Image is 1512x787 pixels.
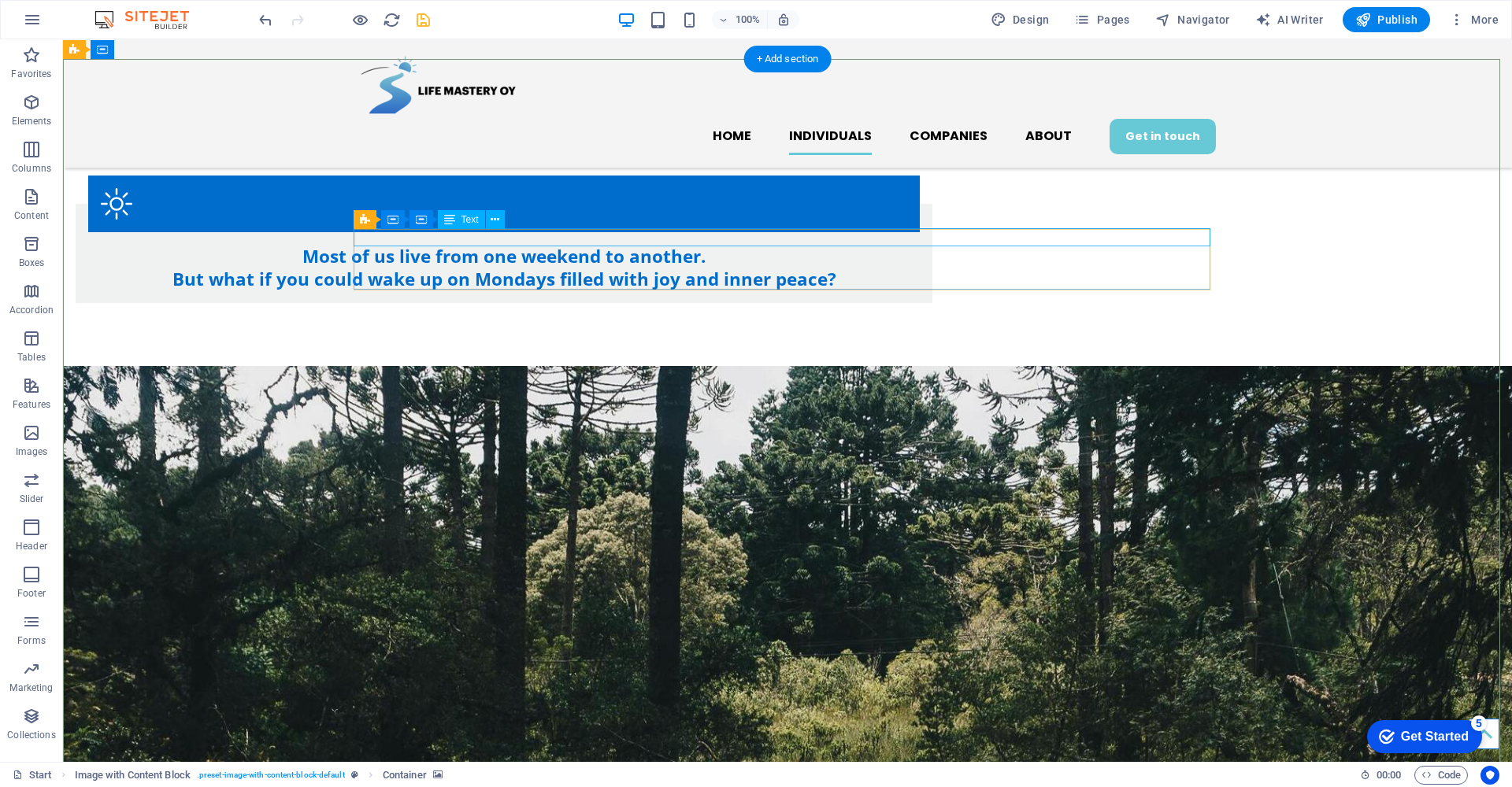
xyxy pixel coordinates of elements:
span: Click to select. Double-click to edit [75,766,191,785]
button: AI Writer [1249,7,1330,32]
p: Features [13,398,50,411]
button: Pages [1068,7,1136,32]
p: Content [14,209,49,222]
h6: Session time [1360,766,1402,785]
button: Code [1414,766,1468,785]
p: Elements [12,115,52,127]
button: More [1443,7,1505,32]
p: Footer [17,587,46,600]
img: Editor Logo [91,10,209,29]
div: 5 [117,3,132,19]
div: Design (Ctrl+Alt+Y) [984,7,1056,32]
span: Text [461,215,479,224]
span: Click to select. Double-click to edit [383,766,427,785]
p: Images [16,445,48,458]
h6: 100% [736,10,761,29]
button: Publish [1343,7,1430,32]
i: Save (Ctrl+S) [414,11,432,29]
i: Reload page [383,11,401,29]
i: This element contains a background [433,770,443,779]
span: : [1388,769,1390,781]
i: Undo: Change text (Ctrl+Z) [257,11,275,29]
p: Boxes [19,257,45,269]
button: Design [984,7,1056,32]
span: AI Writer [1255,12,1324,28]
p: Accordion [9,304,54,316]
button: reload [382,10,401,29]
button: save [413,10,432,29]
span: 00 00 [1377,766,1401,785]
nav: breadcrumb [75,766,443,785]
span: . preset-image-with-content-block-default [197,766,345,785]
span: Publish [1355,12,1417,28]
p: Columns [12,162,51,175]
button: Navigator [1149,7,1236,32]
p: Marketing [9,682,53,694]
span: Navigator [1155,12,1230,28]
p: Header [16,540,47,552]
p: Favorites [11,68,51,80]
i: This element is a customizable preset [351,770,358,779]
button: Usercentrics [1480,766,1499,785]
span: Code [1421,766,1461,785]
div: + Add section [744,46,832,72]
button: 100% [712,10,768,29]
span: Pages [1074,12,1129,28]
button: undo [256,10,275,29]
p: Tables [17,351,46,364]
p: Slider [20,493,44,505]
div: Get Started 5 items remaining, 0% complete [13,8,128,41]
p: Forms [17,634,46,647]
div: Get Started [46,17,114,31]
span: Design [991,12,1050,28]
p: Collections [7,729,55,741]
i: On resize automatically adjust zoom level to fit chosen device. [776,13,791,27]
span: More [1449,12,1499,28]
a: Click to cancel selection. Double-click to open Pages [13,766,52,785]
